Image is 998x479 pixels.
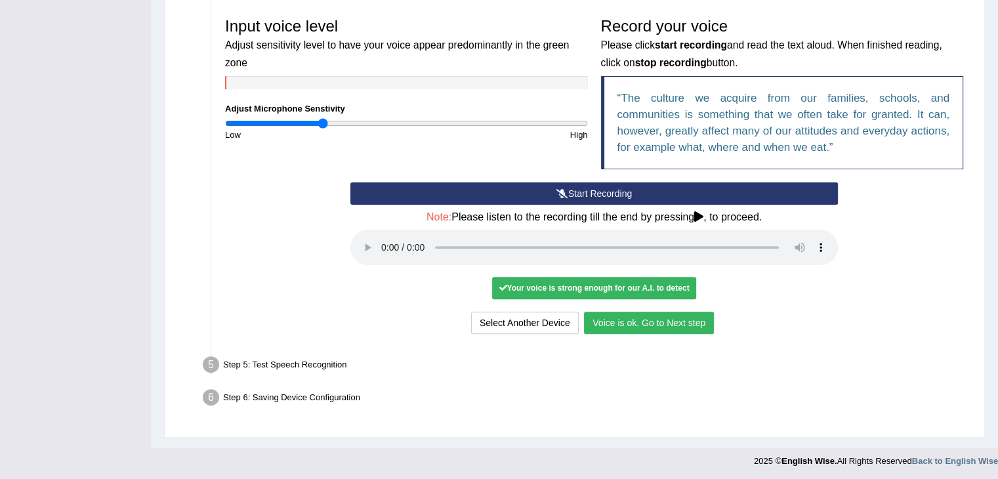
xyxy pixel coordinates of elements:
h4: Please listen to the recording till the end by pressing , to proceed. [350,211,838,223]
small: Please click and read the text aloud. When finished reading, click on button. [601,39,942,68]
h3: Input voice level [225,18,588,70]
b: start recording [655,39,727,51]
button: Select Another Device [471,312,579,334]
button: Voice is ok. Go to Next step [584,312,714,334]
div: High [406,129,594,141]
label: Adjust Microphone Senstivity [225,102,345,115]
span: Note: [426,211,451,222]
strong: English Wise. [781,456,837,466]
a: Back to English Wise [912,456,998,466]
button: Start Recording [350,182,838,205]
div: Low [218,129,406,141]
div: 2025 © All Rights Reserved [754,448,998,467]
div: Step 5: Test Speech Recognition [197,352,978,381]
div: Your voice is strong enough for our A.I. to detect [492,277,696,299]
b: stop recording [635,57,707,68]
h3: Record your voice [601,18,964,70]
small: Adjust sensitivity level to have your voice appear predominantly in the green zone [225,39,569,68]
q: The culture we acquire from our families, schools, and communities is something that we often tak... [617,92,950,154]
div: Step 6: Saving Device Configuration [197,385,978,414]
